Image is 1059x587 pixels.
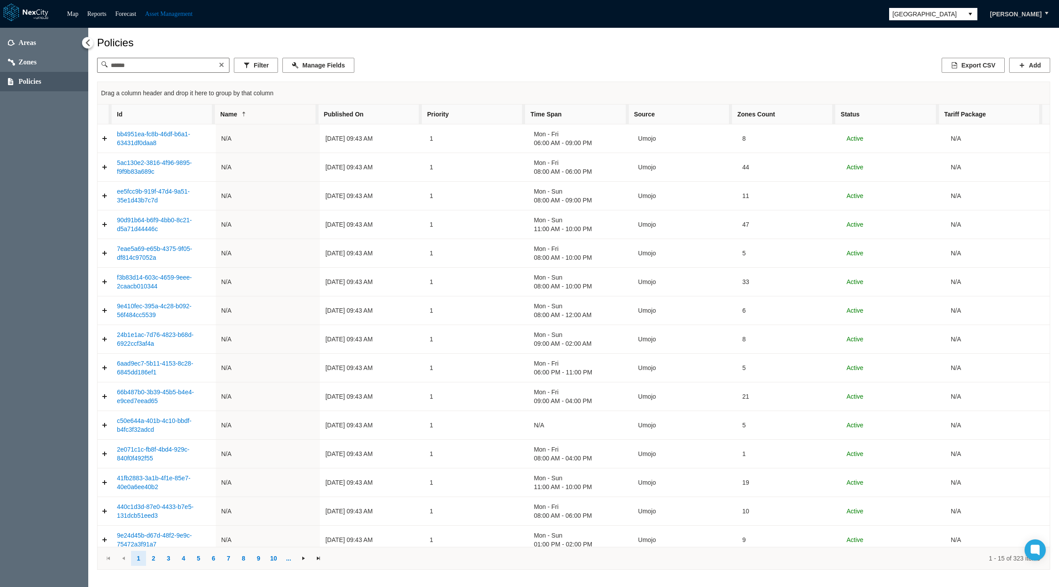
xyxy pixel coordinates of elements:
[320,210,424,239] td: [DATE] 09:43 AM
[737,124,841,153] td: 8
[946,210,1050,239] td: N/A
[633,239,737,268] td: Umojo
[98,531,112,549] a: Expand detail row
[98,187,112,205] a: Expand detail row
[117,274,192,290] a: f3b83d14-603c-4659-9eee-2caacb010344
[424,440,529,468] td: 1
[534,187,627,196] span: Mon - Sun
[320,124,424,153] td: [DATE] 09:43 AM
[534,454,627,463] span: 08:00 AM - 04:00 PM
[98,302,112,319] a: Expand detail row
[320,182,424,210] td: [DATE] 09:43 AM
[221,551,236,566] a: undefined 7
[847,536,864,543] span: Active
[320,440,424,468] td: [DATE] 09:43 AM
[320,411,424,440] td: [DATE] 09:43 AM
[534,330,627,339] span: Mon - Sun
[216,382,320,411] td: N/A
[98,474,112,491] a: Expand detail row
[530,110,562,119] span: Time Span
[320,526,424,554] td: [DATE] 09:43 AM
[737,268,841,296] td: 33
[946,382,1050,411] td: N/A
[424,210,529,239] td: 1
[529,411,633,440] td: N/A
[117,475,191,490] a: 41fb2883-3a1b-4f1e-85e7-40e0a6ee40b2
[847,221,864,228] span: Active
[534,388,627,396] span: Mon - Fri
[311,551,326,566] a: Go to the last page
[737,382,841,411] td: 21
[961,61,995,70] span: Export CSV
[847,336,864,343] span: Active
[98,388,112,405] a: Expand detail row
[117,303,192,318] a: 9e410fec-395a-4c28-b092-56f484cc5539
[633,182,737,210] td: Umojo
[633,411,737,440] td: Umojo
[963,8,977,20] button: select
[117,245,192,261] a: 7eae5a69-e65b-4375-9f05-df814c97052a
[534,244,627,253] span: Mon - Fri
[942,58,1005,73] button: Export CSV
[847,164,864,171] span: Active
[320,325,424,354] td: [DATE] 09:43 AM
[633,468,737,497] td: Umojo
[19,58,37,67] span: Zones
[737,110,775,119] span: Zones Count
[633,268,737,296] td: Umojo
[534,502,627,511] span: Mon - Fri
[19,77,41,86] span: Policies
[737,153,841,182] td: 44
[98,445,112,463] a: Expand detail row
[117,159,192,175] a: 5ac130e2-3816-4f96-9895-f9f9b83a689c
[534,339,627,348] span: 09:00 AM - 02:00 AM
[146,551,161,566] a: undefined 2
[424,182,529,210] td: 1
[633,382,737,411] td: Umojo
[633,296,737,325] td: Umojo
[117,503,194,519] a: 440c1d3d-87e0-4433-b7e5-131dcb51eed3
[424,497,529,526] td: 1
[424,268,529,296] td: 1
[98,502,112,520] a: Expand detail row
[534,359,627,368] span: Mon - Fri
[534,531,627,540] span: Mon - Sun
[847,364,864,371] span: Active
[534,282,627,291] span: 08:00 AM - 10:00 PM
[98,130,112,147] a: Expand detail row
[216,239,320,268] td: N/A
[847,479,864,486] span: Active
[320,382,424,411] td: [DATE] 09:43 AM
[117,389,194,404] a: 66b487b0-3b39-45b5-b4e4-e9ced7eead65
[97,37,1050,49] div: Policies
[737,239,841,268] td: 5
[534,302,627,310] span: Mon - Sun
[296,551,311,566] a: Go to the next page
[117,217,192,232] a: 90d91b64-b6f9-4bb0-8c21-d5a71d44446c
[633,354,737,382] td: Umojo
[117,532,192,548] a: 9e24d45b-d67d-48f2-9e9c-75472a3f91a7
[216,440,320,468] td: N/A
[216,526,320,554] td: N/A
[145,11,193,17] a: Asset Management
[946,153,1050,182] td: N/A
[847,278,864,285] span: Active
[117,331,194,347] a: 24b1e1ac-7d76-4823-b68d-6922ccf3af4a
[98,273,112,291] a: Expand detail row
[320,468,424,497] td: [DATE] 09:43 AM
[320,268,424,296] td: [DATE] 09:43 AM
[98,416,112,434] a: Expand detail row
[534,216,627,224] span: Mon - Sun
[847,508,864,515] span: Active
[1009,58,1050,73] button: Add
[633,124,737,153] td: Umojo
[847,250,864,257] span: Active
[117,110,122,119] span: Id
[117,360,193,376] a: 6aad9ec7-5b11-4153-8c28-6845dd186ef1
[424,468,529,497] td: 1
[534,196,627,205] span: 08:00 AM - 09:00 PM
[98,359,112,377] a: Expand detail row
[161,551,176,566] a: undefined 3
[236,551,251,566] a: undefined 8
[841,110,860,119] span: Status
